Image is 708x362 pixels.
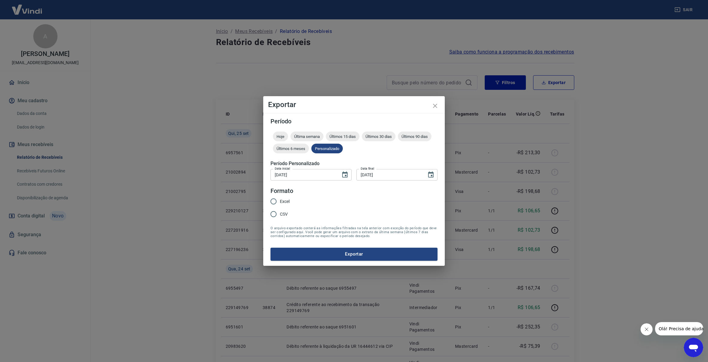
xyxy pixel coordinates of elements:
span: Última semana [290,134,323,139]
span: O arquivo exportado conterá as informações filtradas na tela anterior com exceção do período que ... [270,226,438,238]
span: Últimos 90 dias [398,134,431,139]
span: CSV [280,211,288,217]
button: Choose date, selected date is 25 de set de 2025 [425,169,437,181]
iframe: Mensagem da empresa [655,322,703,335]
h5: Período Personalizado [270,161,438,167]
div: Hoje [273,132,288,141]
div: Última semana [290,132,323,141]
button: close [428,99,442,113]
div: Personalizado [311,144,343,153]
div: Últimos 15 dias [326,132,359,141]
span: Excel [280,198,290,205]
label: Data inicial [275,166,290,171]
span: Últimos 30 dias [362,134,395,139]
div: Últimos 30 dias [362,132,395,141]
span: Personalizado [311,146,343,151]
h4: Exportar [268,101,440,108]
div: Últimos 6 meses [273,144,309,153]
button: Choose date, selected date is 1 de set de 2025 [339,169,351,181]
iframe: Botão para abrir a janela de mensagens [684,338,703,357]
label: Data final [361,166,374,171]
iframe: Fechar mensagem [641,323,653,335]
input: DD/MM/YYYY [270,169,336,180]
legend: Formato [270,187,293,195]
input: DD/MM/YYYY [356,169,422,180]
span: Olá! Precisa de ajuda? [4,4,51,9]
span: Últimos 15 dias [326,134,359,139]
span: Hoje [273,134,288,139]
span: Últimos 6 meses [273,146,309,151]
h5: Período [270,118,438,124]
button: Exportar [270,248,438,260]
div: Últimos 90 dias [398,132,431,141]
